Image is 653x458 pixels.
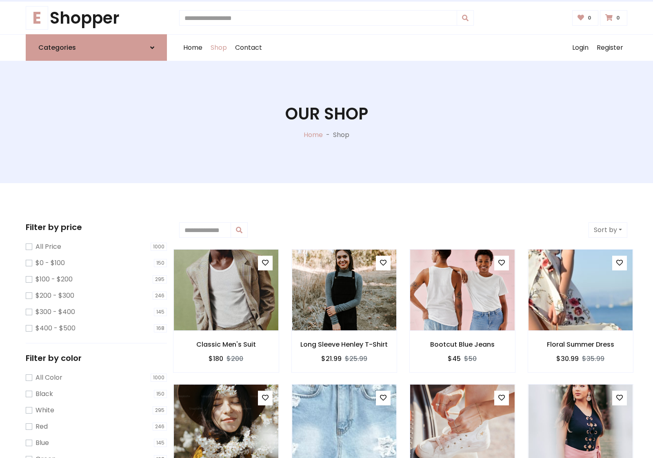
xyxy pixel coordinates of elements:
[304,130,323,139] a: Home
[153,406,167,414] span: 295
[292,341,397,348] h6: Long Sleeve Henley T-Shirt
[173,341,279,348] h6: Classic Men's Suit
[179,35,207,61] a: Home
[582,354,604,363] del: $35.99
[227,354,243,363] del: $200
[572,10,599,26] a: 0
[153,275,167,283] span: 295
[464,354,477,363] del: $50
[154,390,167,398] span: 150
[207,35,231,61] a: Shop
[26,6,48,30] span: E
[154,259,167,267] span: 150
[321,355,342,363] h6: $21.99
[26,222,167,232] h5: Filter by price
[26,353,167,363] h5: Filter by color
[556,355,579,363] h6: $30.99
[36,291,74,301] label: $200 - $300
[26,8,167,28] h1: Shopper
[38,44,76,51] h6: Categories
[36,422,48,431] label: Red
[26,34,167,61] a: Categories
[231,35,266,61] a: Contact
[36,323,76,333] label: $400 - $500
[153,423,167,431] span: 246
[593,35,627,61] a: Register
[614,14,622,22] span: 0
[151,243,167,251] span: 1000
[568,35,593,61] a: Login
[285,104,368,124] h1: Our Shop
[36,405,54,415] label: White
[36,438,49,448] label: Blue
[26,8,167,28] a: EShopper
[410,341,515,348] h6: Bootcut Blue Jeans
[448,355,461,363] h6: $45
[36,258,65,268] label: $0 - $100
[333,130,349,140] p: Shop
[528,341,633,348] h6: Floral Summer Dress
[36,274,73,284] label: $100 - $200
[151,374,167,382] span: 1000
[589,222,627,238] button: Sort by
[154,324,167,332] span: 168
[36,389,53,399] label: Black
[586,14,593,22] span: 0
[36,307,75,317] label: $300 - $400
[36,242,61,252] label: All Price
[36,373,62,383] label: All Color
[600,10,627,26] a: 0
[323,130,333,140] p: -
[154,439,167,447] span: 145
[345,354,367,363] del: $25.99
[154,308,167,316] span: 145
[209,355,223,363] h6: $180
[153,292,167,300] span: 246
